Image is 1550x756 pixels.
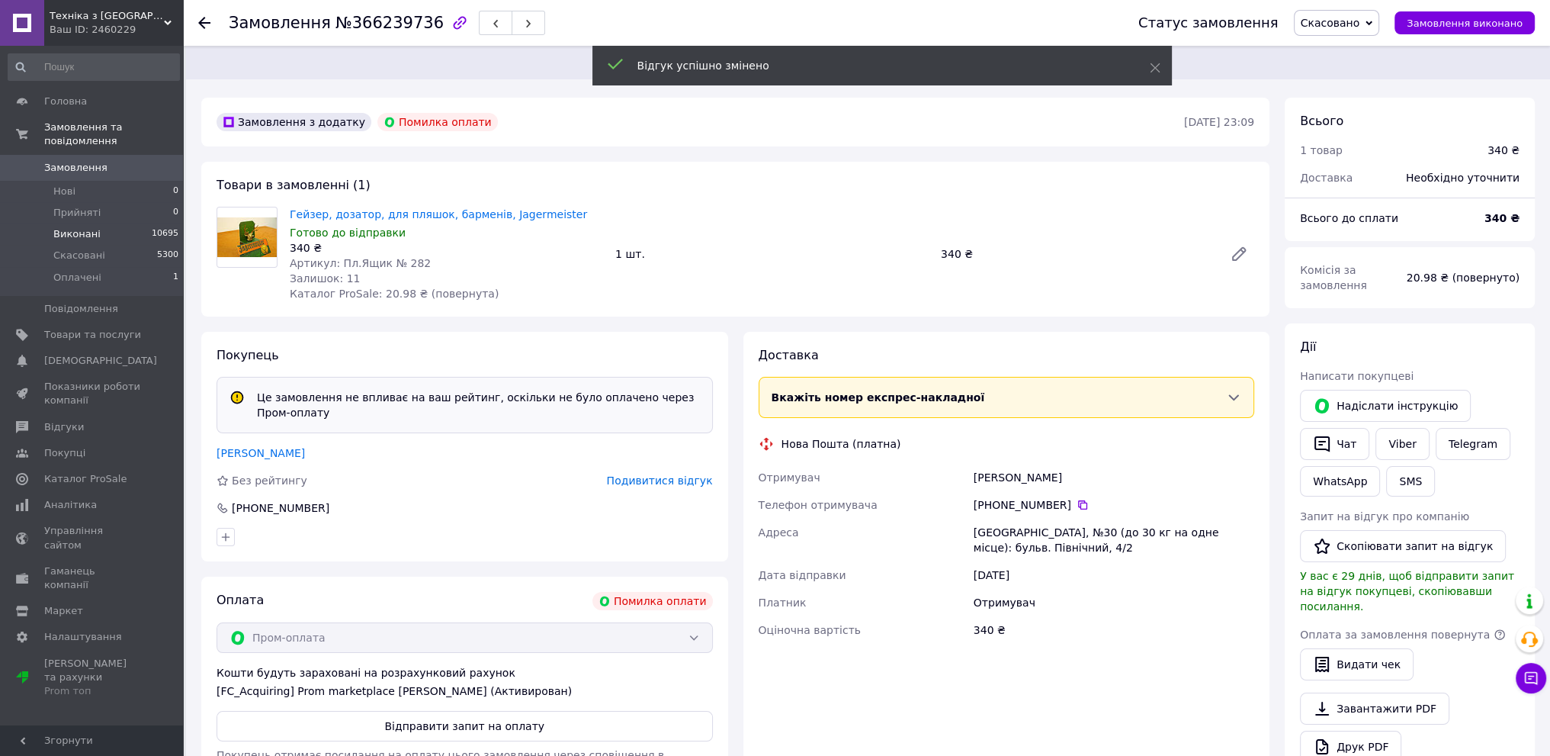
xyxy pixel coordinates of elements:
span: №366239736 [335,14,444,32]
div: [PERSON_NAME] [971,464,1257,491]
a: Редагувати [1224,239,1254,269]
span: Товари в замовленні (1) [217,178,371,192]
span: Товари та послуги [44,328,141,342]
span: Платник [759,597,807,609]
span: Каталог ProSale: 20.98 ₴ (повернута) [290,288,499,300]
span: 10695 [152,227,178,241]
span: Аналітика [44,498,97,512]
div: Prom топ [44,684,141,698]
div: Це замовлення не впливає на ваш рейтинг, оскільки не було оплачено через Пром-оплату [251,390,706,420]
button: Скопіювати запит на відгук [1300,530,1506,562]
span: 0 [173,206,178,220]
span: Оплата за замовлення повернута [1300,629,1490,641]
span: Всього [1300,114,1343,128]
a: Гейзер, дозатор, для пляшок, барменів, Jagermeister [290,208,587,220]
div: Замовлення з додатку [217,113,371,131]
span: Гаманець компанії [44,565,141,592]
span: [PERSON_NAME] та рахунки [44,657,141,699]
span: 20.98 ₴ (повернуто) [1407,272,1520,284]
button: Відправити запит на оплату [217,711,713,742]
span: Каталог ProSale [44,472,127,486]
div: [DATE] [971,561,1257,589]
span: Нові [53,185,75,198]
span: У вас є 29 днів, щоб відправити запит на відгук покупцеві, скопіювавши посилання. [1300,570,1514,613]
span: Комісія за замовлення [1300,264,1367,291]
span: Замовлення [229,14,331,32]
div: 340 ₴ [971,616,1257,644]
div: Повернутися назад [198,15,210,31]
div: Відгук успішно змінено [637,58,1112,73]
span: Скасовано [1301,17,1360,29]
span: Покупці [44,446,85,460]
span: 1 [173,271,178,285]
span: Скасовані [53,249,105,262]
img: Гейзер, дозатор, для пляшок, барменів, Jagermeister [217,217,277,256]
span: Показники роботи компанії [44,380,141,407]
button: SMS [1386,466,1435,497]
span: Головна [44,95,87,108]
span: Подивитися відгук [607,475,713,487]
div: Необхідно уточнити [1397,161,1529,195]
span: Запит на відгук про компанію [1300,510,1469,523]
div: [FC_Acquiring] Prom marketplace [PERSON_NAME] (Активирован) [217,684,713,699]
a: Telegram [1436,428,1510,460]
div: 340 ₴ [1487,143,1520,158]
div: 340 ₴ [935,243,1218,265]
a: WhatsApp [1300,466,1380,497]
span: Оціночна вартість [759,624,861,636]
div: Статус замовлення [1138,15,1279,31]
span: Написати покупцеві [1300,370,1414,382]
div: Помилка оплати [592,592,713,610]
a: Viber [1375,428,1429,460]
span: Дії [1300,339,1316,354]
span: Залишок: 11 [290,272,360,285]
span: 0 [173,185,178,198]
span: 5300 [157,249,178,262]
span: Виконані [53,227,101,241]
span: Вкажіть номер експрес-накладної [772,391,985,404]
div: [PHONE_NUMBER] [230,500,331,516]
span: Оплачені [53,271,101,285]
span: Замовлення виконано [1407,18,1523,29]
span: Прийняті [53,206,101,220]
span: Оплата [217,593,264,607]
span: Артикул: Пл.Ящик № 282 [290,257,431,269]
span: Замовлення та повідомлення [44,121,183,148]
span: Всього до сплати [1300,212,1398,224]
button: Чат [1300,428,1369,460]
span: Доставка [759,348,819,362]
div: [PHONE_NUMBER] [974,497,1254,513]
span: Дата відправки [759,569,846,581]
span: Покупець [217,348,279,362]
b: 340 ₴ [1484,212,1520,224]
span: Отримувач [759,471,820,484]
a: Завантажити PDF [1300,693,1449,725]
span: Управління сайтом [44,524,141,552]
button: Замовлення виконано [1394,11,1535,34]
button: Видати чек [1300,648,1414,680]
button: Чат з покупцем [1516,663,1546,693]
span: Повідомлення [44,302,118,316]
span: Готово до відправки [290,227,406,239]
div: 340 ₴ [290,240,603,256]
span: Телефон отримувача [759,499,878,511]
div: [GEOGRAPHIC_DATA], №30 (до 30 кг на одне місце): бульв. Північний, 4/2 [971,519,1257,561]
div: Кошти будуть зараховані на розрахунковий рахунок [217,665,713,699]
span: [DEMOGRAPHIC_DATA] [44,354,157,368]
button: Надіслати інструкцію [1300,390,1471,422]
span: Маркет [44,604,83,618]
span: Налаштування [44,630,122,644]
time: [DATE] 23:09 [1184,116,1254,128]
div: Помилка оплати [377,113,498,131]
input: Пошук [8,53,180,81]
div: Отримувач [971,589,1257,616]
span: Відгуки [44,420,84,434]
span: Адреса [759,526,799,539]
span: Це замовлення не впливає на ваш рейтинг, оскільки не було оплачено через Пром-оплату [204,55,1532,70]
span: Без рейтингу [232,475,307,487]
span: Замовлення [44,161,108,175]
div: 1 шт. [609,243,935,265]
div: Ваш ID: 2460229 [50,23,183,37]
a: [PERSON_NAME] [217,447,305,459]
span: 1 товар [1300,144,1343,156]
